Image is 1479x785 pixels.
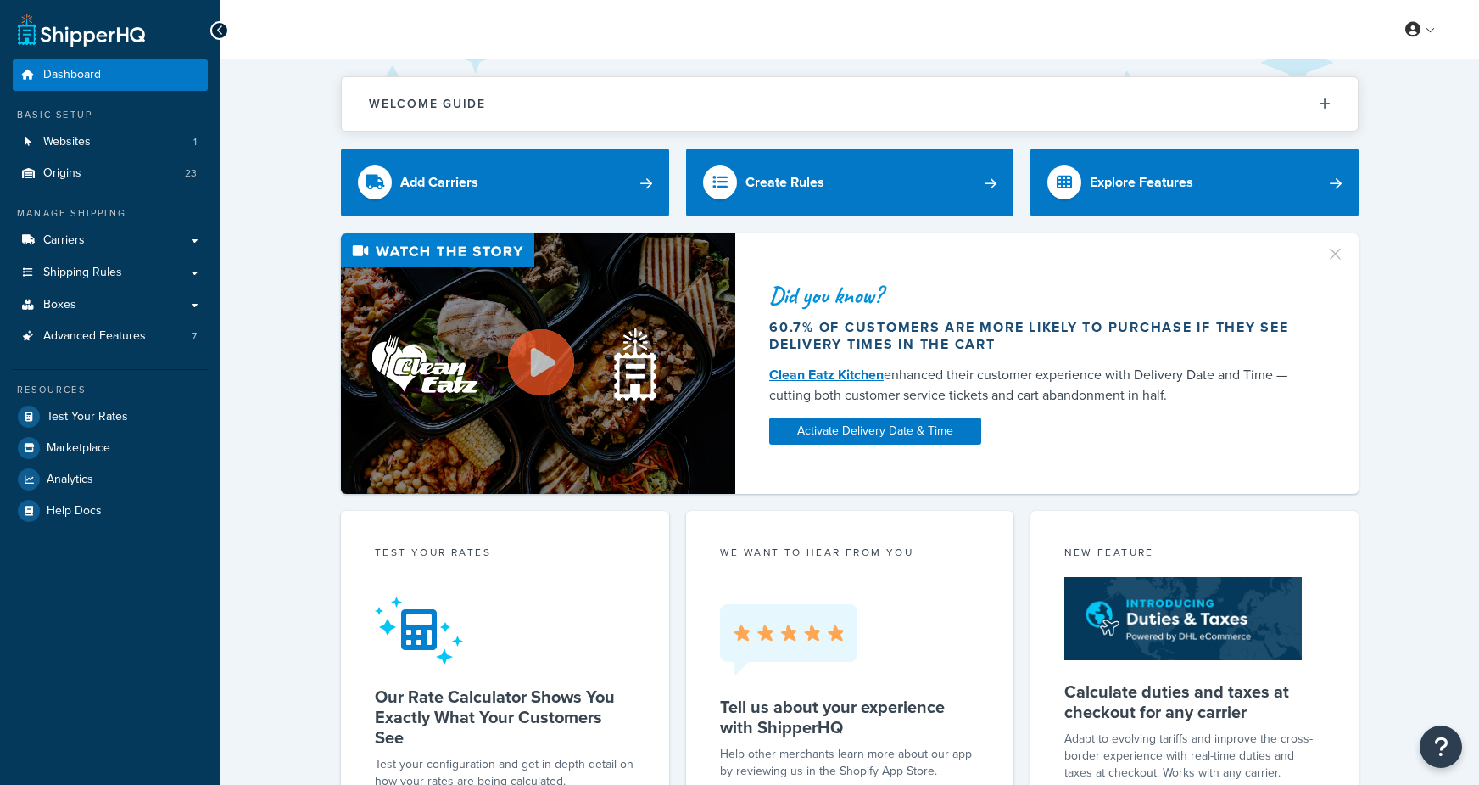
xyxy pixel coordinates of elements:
a: Websites1 [13,126,208,158]
a: Carriers [13,225,208,256]
a: Create Rules [686,149,1014,216]
button: Welcome Guide [342,77,1358,131]
div: Test your rates [375,545,635,564]
h5: Our Rate Calculator Shows You Exactly What Your Customers See [375,687,635,748]
div: enhanced their customer experience with Delivery Date and Time — cutting both customer service ti... [769,365,1305,406]
h5: Tell us about your experience with ShipperHQ [720,697,980,737]
span: Websites [43,135,91,149]
span: Test Your Rates [47,410,128,424]
span: 7 [192,329,197,344]
a: Marketplace [13,433,208,463]
a: Explore Features [1030,149,1359,216]
span: Dashboard [43,68,101,82]
li: Advanced Features [13,321,208,352]
span: Boxes [43,298,76,312]
a: Help Docs [13,496,208,526]
span: 1 [193,135,197,149]
p: Adapt to evolving tariffs and improve the cross-border experience with real-time duties and taxes... [1064,731,1325,782]
span: Origins [43,166,81,181]
h2: Welcome Guide [369,98,486,110]
span: Carriers [43,233,85,248]
span: Analytics [47,473,93,487]
div: Create Rules [745,171,824,194]
a: Dashboard [13,59,208,91]
p: we want to hear from you [720,545,980,560]
div: Did you know? [769,283,1305,307]
div: New Feature [1064,545,1325,564]
div: Explore Features [1090,171,1193,194]
div: Add Carriers [400,171,478,194]
span: Marketplace [47,441,110,456]
div: 60.7% of customers are more likely to purchase if they see delivery times in the cart [769,319,1305,353]
a: Activate Delivery Date & Time [769,418,981,445]
span: Advanced Features [43,329,146,344]
button: Open Resource Center [1420,726,1462,768]
a: Origins23 [13,158,208,189]
div: Resources [13,383,208,397]
a: Boxes [13,289,208,321]
a: Test Your Rates [13,401,208,432]
a: Shipping Rules [13,257,208,289]
li: Origins [13,158,208,189]
a: Analytics [13,464,208,495]
a: Clean Eatz Kitchen [769,365,884,384]
li: Websites [13,126,208,158]
div: Manage Shipping [13,206,208,221]
span: Help Docs [47,504,102,519]
span: Shipping Rules [43,266,122,280]
h5: Calculate duties and taxes at checkout for any carrier [1064,681,1325,722]
span: 23 [185,166,197,181]
img: Video thumbnail [341,233,735,494]
a: Add Carriers [341,149,669,216]
a: Advanced Features7 [13,321,208,352]
p: Help other merchants learn more about our app by reviewing us in the Shopify App Store. [720,746,980,780]
div: Basic Setup [13,108,208,122]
